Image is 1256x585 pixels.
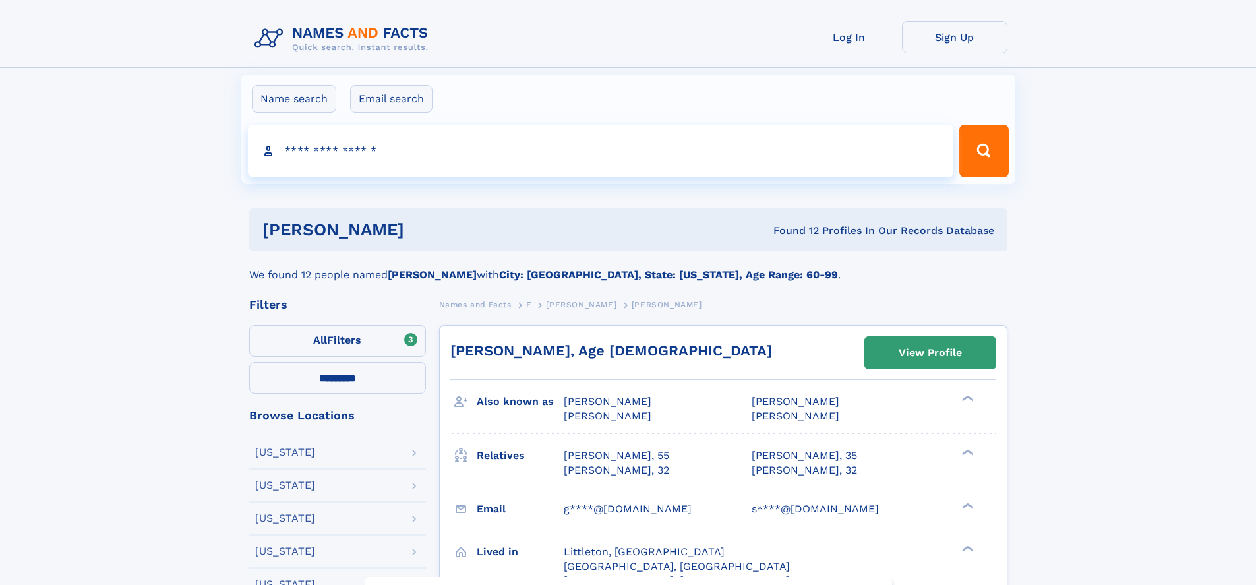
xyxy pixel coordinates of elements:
[564,463,669,477] a: [PERSON_NAME], 32
[249,21,439,57] img: Logo Names and Facts
[350,85,433,113] label: Email search
[526,296,531,313] a: F
[248,125,954,177] input: search input
[589,224,994,238] div: Found 12 Profiles In Our Records Database
[262,222,589,238] h1: [PERSON_NAME]
[526,300,531,309] span: F
[959,448,974,456] div: ❯
[252,85,336,113] label: Name search
[477,390,564,413] h3: Also known as
[388,268,477,281] b: [PERSON_NAME]
[564,395,651,408] span: [PERSON_NAME]
[249,299,426,311] div: Filters
[249,251,1007,283] div: We found 12 people named with .
[564,560,790,572] span: [GEOGRAPHIC_DATA], [GEOGRAPHIC_DATA]
[752,463,857,477] a: [PERSON_NAME], 32
[564,448,669,463] a: [PERSON_NAME], 55
[752,410,839,422] span: [PERSON_NAME]
[902,21,1007,53] a: Sign Up
[313,334,327,346] span: All
[477,498,564,520] h3: Email
[249,410,426,421] div: Browse Locations
[249,325,426,357] label: Filters
[865,337,996,369] a: View Profile
[546,300,616,309] span: [PERSON_NAME]
[477,445,564,467] h3: Relatives
[564,545,725,558] span: Littleton, [GEOGRAPHIC_DATA]
[959,394,974,403] div: ❯
[255,546,315,557] div: [US_STATE]
[564,410,651,422] span: [PERSON_NAME]
[439,296,512,313] a: Names and Facts
[255,447,315,458] div: [US_STATE]
[450,342,772,359] a: [PERSON_NAME], Age [DEMOGRAPHIC_DATA]
[796,21,902,53] a: Log In
[499,268,838,281] b: City: [GEOGRAPHIC_DATA], State: [US_STATE], Age Range: 60-99
[752,395,839,408] span: [PERSON_NAME]
[899,338,962,368] div: View Profile
[959,125,1008,177] button: Search Button
[477,541,564,563] h3: Lived in
[752,448,857,463] a: [PERSON_NAME], 35
[255,513,315,524] div: [US_STATE]
[546,296,616,313] a: [PERSON_NAME]
[255,480,315,491] div: [US_STATE]
[632,300,702,309] span: [PERSON_NAME]
[959,501,974,510] div: ❯
[959,544,974,553] div: ❯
